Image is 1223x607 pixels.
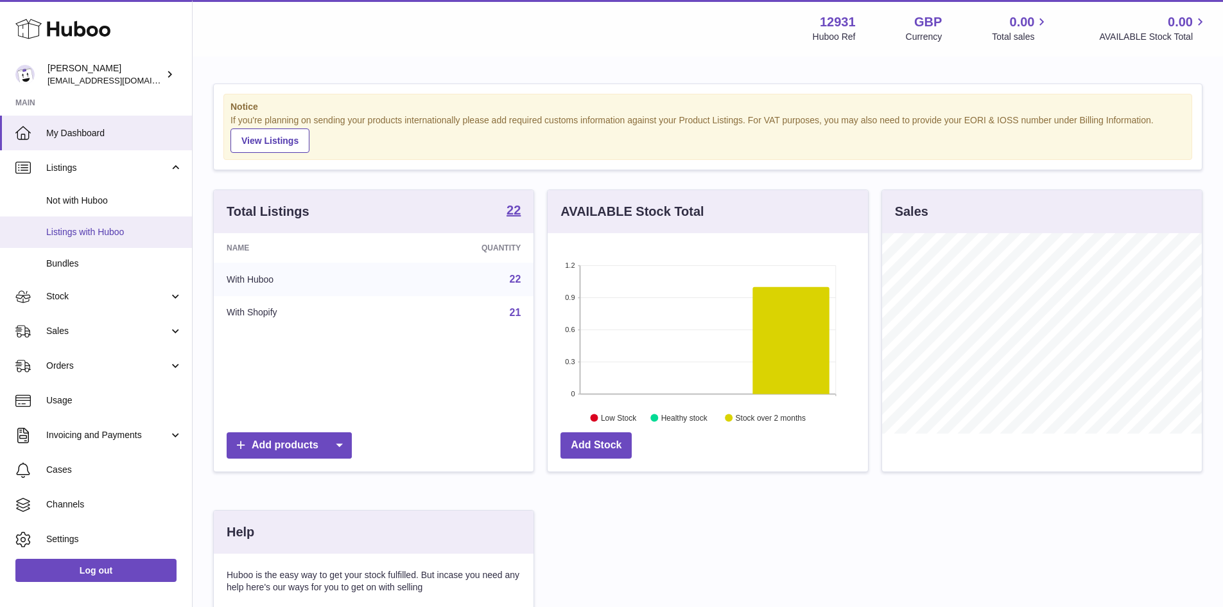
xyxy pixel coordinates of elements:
[992,13,1049,43] a: 0.00 Total sales
[560,432,632,459] a: Add Stock
[386,233,534,263] th: Quantity
[1099,31,1208,43] span: AVAILABLE Stock Total
[1010,13,1035,31] span: 0.00
[1099,13,1208,43] a: 0.00 AVAILABLE Stock Total
[566,326,575,333] text: 0.6
[48,75,189,85] span: [EMAIL_ADDRESS][DOMAIN_NAME]
[15,65,35,84] img: internalAdmin-12931@internal.huboo.com
[227,432,352,459] a: Add products
[227,569,521,594] p: Huboo is the easy way to get your stock fulfilled. But incase you need any help here's our ways f...
[820,13,856,31] strong: 12931
[566,358,575,365] text: 0.3
[46,127,182,139] span: My Dashboard
[906,31,942,43] div: Currency
[15,559,177,582] a: Log out
[510,274,521,285] a: 22
[661,413,708,422] text: Healthy stock
[46,360,169,372] span: Orders
[46,258,182,270] span: Bundles
[895,203,928,220] h3: Sales
[230,101,1185,113] strong: Notice
[507,204,521,216] strong: 22
[914,13,942,31] strong: GBP
[46,162,169,174] span: Listings
[46,429,169,441] span: Invoicing and Payments
[46,533,182,545] span: Settings
[46,394,182,407] span: Usage
[560,203,704,220] h3: AVAILABLE Stock Total
[992,31,1049,43] span: Total sales
[1168,13,1193,31] span: 0.00
[214,263,386,296] td: With Huboo
[736,413,806,422] text: Stock over 2 months
[227,203,309,220] h3: Total Listings
[227,523,254,541] h3: Help
[46,290,169,303] span: Stock
[48,62,163,87] div: [PERSON_NAME]
[46,498,182,511] span: Channels
[510,307,521,318] a: 21
[230,114,1185,153] div: If you're planning on sending your products internationally please add required customs informati...
[566,294,575,301] text: 0.9
[46,195,182,207] span: Not with Huboo
[214,296,386,330] td: With Shopify
[571,390,575,398] text: 0
[46,464,182,476] span: Cases
[230,128,309,153] a: View Listings
[214,233,386,263] th: Name
[601,413,637,422] text: Low Stock
[566,261,575,269] text: 1.2
[46,325,169,337] span: Sales
[813,31,856,43] div: Huboo Ref
[46,226,182,238] span: Listings with Huboo
[507,204,521,219] a: 22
